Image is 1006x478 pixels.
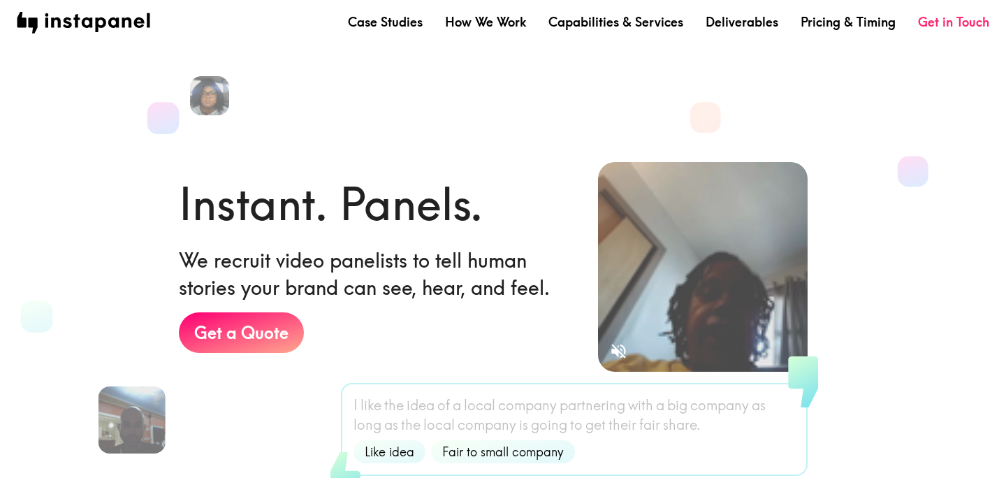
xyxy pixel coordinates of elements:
[498,396,557,415] span: company
[570,415,583,435] span: to
[17,12,150,34] img: instapanel
[690,396,749,415] span: company
[99,386,166,454] img: Ari
[437,396,450,415] span: of
[356,443,423,461] span: Like idea
[604,336,634,366] button: Sound is off
[585,415,606,435] span: get
[407,396,435,415] span: idea
[667,396,687,415] span: big
[752,396,766,415] span: as
[453,396,461,415] span: a
[706,13,778,31] a: Deliverables
[560,396,625,415] span: partnering
[801,13,896,31] a: Pricing & Timing
[348,13,423,31] a: Case Studies
[434,443,572,461] span: Fair to small company
[384,415,398,435] span: as
[179,312,304,353] a: Get a Quote
[531,415,567,435] span: going
[628,396,653,415] span: with
[179,247,576,301] h6: We recruit video panelists to tell human stories your brand can see, hear, and feel.
[423,415,455,435] span: local
[401,415,421,435] span: the
[445,13,526,31] a: How We Work
[384,396,404,415] span: the
[639,415,660,435] span: fair
[353,396,358,415] span: I
[548,13,683,31] a: Capabilities & Services
[458,415,516,435] span: company
[353,415,381,435] span: long
[519,415,528,435] span: is
[656,396,664,415] span: a
[663,415,701,435] span: share.
[179,173,483,236] h1: Instant. Panels.
[464,396,495,415] span: local
[918,13,989,31] a: Get in Touch
[608,415,636,435] span: their
[360,396,381,415] span: like
[190,76,229,115] img: Cassandra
